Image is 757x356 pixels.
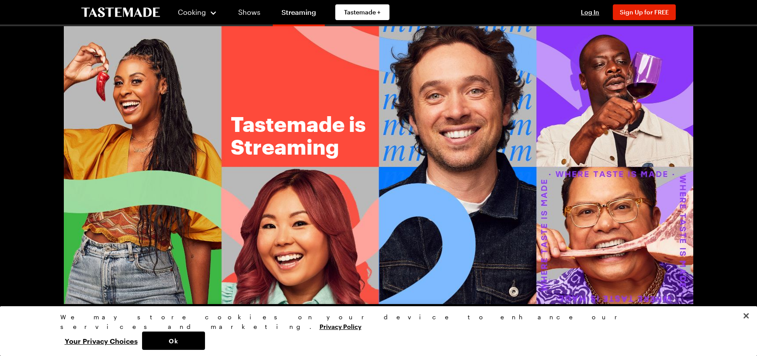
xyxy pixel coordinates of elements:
button: Sign Up for FREE [613,4,676,20]
button: Log In [573,8,608,17]
span: Sign Up for FREE [620,8,669,16]
a: To Tastemade Home Page [81,7,160,17]
span: Tastemade + [344,8,381,17]
button: Ok [142,332,205,350]
span: Log In [581,8,599,16]
button: Close [736,306,756,325]
span: Cooking [178,8,206,16]
div: Privacy [60,312,690,350]
a: Streaming [273,2,325,26]
button: Your Privacy Choices [60,332,142,350]
button: Cooking [177,2,217,23]
a: More information about your privacy, opens in a new tab [319,322,361,330]
div: We may store cookies on your device to enhance our services and marketing. [60,312,690,332]
a: Tastemade + [335,4,389,20]
h1: Tastemade is Streaming [231,112,371,158]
